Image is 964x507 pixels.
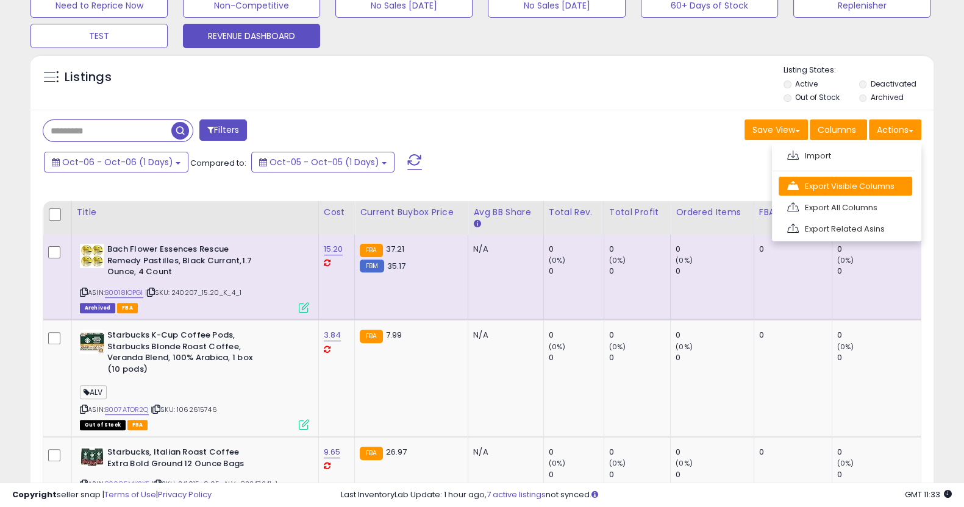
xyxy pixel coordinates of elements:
[759,447,823,458] div: 0
[795,92,840,102] label: Out of Stock
[386,446,407,458] span: 26.97
[837,447,921,458] div: 0
[105,288,143,298] a: B0018IOPGI
[779,198,912,217] a: Export All Columns
[77,206,313,219] div: Title
[549,206,599,219] div: Total Rev.
[549,342,566,352] small: (0%)
[386,329,402,341] span: 7.99
[251,152,395,172] button: Oct-05 - Oct-05 (1 Days)
[609,266,670,277] div: 0
[549,469,604,480] div: 0
[324,446,341,458] a: 9.65
[44,152,188,172] button: Oct-06 - Oct-06 (1 Days)
[386,243,405,255] span: 37.21
[473,330,534,341] div: N/A
[80,244,104,268] img: 51Lw0recp-L._SL40_.jpg
[549,447,604,458] div: 0
[676,330,754,341] div: 0
[609,330,670,341] div: 0
[609,447,670,458] div: 0
[117,303,138,313] span: FBA
[80,244,309,311] div: ASIN:
[837,266,921,277] div: 0
[779,219,912,238] a: Export Related Asins
[473,244,534,255] div: N/A
[324,329,341,341] a: 3.84
[360,260,384,272] small: FBM
[609,458,626,468] small: (0%)
[837,330,921,341] div: 0
[199,119,247,141] button: Filters
[151,405,217,414] span: | SKU: 1062615746
[387,260,406,272] span: 35.17
[905,489,952,500] span: 2025-10-7 11:33 GMT
[549,352,604,363] div: 0
[360,206,463,219] div: Current Buybox Price
[158,489,212,500] a: Privacy Policy
[127,420,148,430] span: FBA
[360,330,382,343] small: FBA
[107,447,255,472] b: Starbucks, Italian Roast Coffee Extra Bold Ground 12 Ounce Bags
[80,420,126,430] span: All listings that are currently out of stock and unavailable for purchase on Amazon
[759,206,827,219] div: FBA Total Qty
[837,244,921,255] div: 0
[183,24,320,48] button: REVENUE DASHBOARD
[549,330,604,341] div: 0
[107,330,255,378] b: Starbucks K-Cup Coffee Pods, Starbucks Blonde Roast Coffee, Veranda Blend, 100% Arabica, 1 box (1...
[837,255,854,265] small: (0%)
[609,255,626,265] small: (0%)
[549,266,604,277] div: 0
[676,352,754,363] div: 0
[65,69,112,86] h5: Listings
[870,79,916,89] label: Deactivated
[869,119,921,140] button: Actions
[609,352,670,363] div: 0
[609,244,670,255] div: 0
[870,92,903,102] label: Archived
[80,330,104,354] img: 51kVAJtCxuL._SL40_.jpg
[837,352,921,363] div: 0
[270,156,379,168] span: Oct-05 - Oct-05 (1 Days)
[62,156,173,168] span: Oct-06 - Oct-06 (1 Days)
[609,342,626,352] small: (0%)
[107,244,255,281] b: Bach Flower Essences Rescue Remedy Pastilles, Black Currant,1.7 Ounce, 4 Count
[676,206,749,219] div: Ordered Items
[324,243,343,255] a: 15.20
[676,342,693,352] small: (0%)
[190,157,246,169] span: Compared to:
[549,255,566,265] small: (0%)
[837,458,854,468] small: (0%)
[12,489,57,500] strong: Copyright
[676,266,754,277] div: 0
[549,458,566,468] small: (0%)
[810,119,867,140] button: Columns
[145,288,241,297] span: | SKU: 240207_15.20_K_4_1
[795,79,818,89] label: Active
[105,405,149,415] a: B007ATOR2Q
[104,489,156,500] a: Terms of Use
[779,177,912,196] a: Export Visible Columns
[676,255,693,265] small: (0%)
[80,303,115,313] span: Listings that have been deleted from Seller Central
[676,469,754,480] div: 0
[676,447,754,458] div: 0
[676,244,754,255] div: 0
[779,146,912,165] a: Import
[360,447,382,460] small: FBA
[341,489,952,501] div: Last InventoryLab Update: 1 hour ago, not synced.
[609,206,665,219] div: Total Profit
[80,330,309,428] div: ASIN:
[759,330,823,341] div: 0
[549,244,604,255] div: 0
[80,447,104,467] img: 51HgZE8uUYL._SL40_.jpg
[487,489,546,500] a: 7 active listings
[744,119,808,140] button: Save View
[473,447,534,458] div: N/A
[837,469,921,480] div: 0
[360,244,382,257] small: FBA
[837,342,854,352] small: (0%)
[818,124,856,136] span: Columns
[473,206,538,219] div: Avg BB Share
[759,244,823,255] div: 0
